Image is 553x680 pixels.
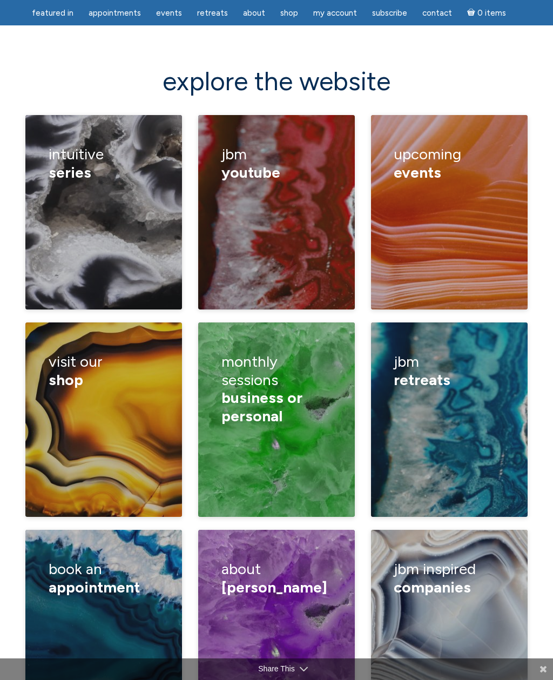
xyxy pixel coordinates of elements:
h3: visit our [49,345,159,396]
span: featured in [32,8,73,18]
span: [PERSON_NAME] [221,578,327,596]
span: 0 items [477,9,506,17]
a: featured in [25,3,80,24]
h3: book an [49,553,159,604]
span: Contact [422,8,452,18]
h3: monthly sessions [221,345,332,433]
span: Subscribe [372,8,407,18]
span: series [49,163,91,181]
span: business or personal [221,388,302,425]
a: Events [150,3,188,24]
span: Companies [394,578,471,596]
a: Retreats [191,3,234,24]
span: My Account [313,8,357,18]
h3: upcoming [394,138,504,189]
h3: jbm inspired [394,553,504,604]
i: Cart [467,8,477,18]
span: Retreats [197,8,228,18]
span: YouTube [221,163,280,181]
h3: JBM [221,138,332,189]
a: Shop [274,3,305,24]
span: shop [49,371,83,389]
h3: JBM [394,345,504,396]
h3: about [221,553,332,604]
span: Events [156,8,182,18]
span: events [394,163,441,181]
span: appointment [49,578,140,596]
a: My Account [307,3,363,24]
span: Shop [280,8,298,18]
span: Appointments [89,8,141,18]
a: Contact [416,3,458,24]
a: Cart0 items [461,2,512,24]
h2: explore the website [25,67,528,96]
h3: Intuitive [49,138,159,189]
span: retreats [394,371,450,389]
a: Subscribe [366,3,414,24]
a: Appointments [82,3,147,24]
a: About [237,3,272,24]
span: About [243,8,265,18]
